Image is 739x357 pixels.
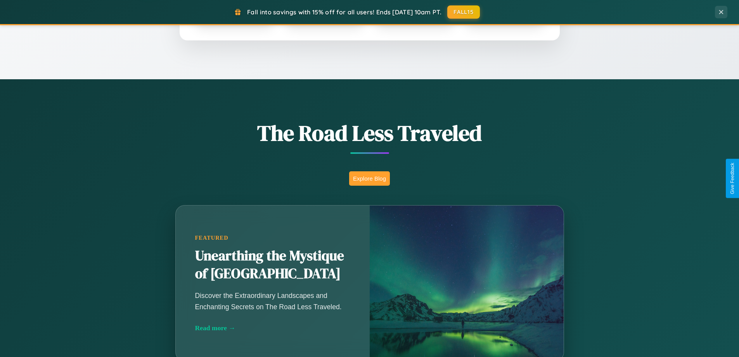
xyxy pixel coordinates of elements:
p: Discover the Extraordinary Landscapes and Enchanting Secrets on The Road Less Traveled. [195,290,350,312]
button: Explore Blog [349,171,390,186]
div: Featured [195,235,350,241]
div: Give Feedback [730,163,735,194]
button: FALL15 [447,5,480,19]
h1: The Road Less Traveled [137,118,602,148]
div: Read more → [195,324,350,332]
span: Fall into savings with 15% off for all users! Ends [DATE] 10am PT. [247,8,441,16]
h2: Unearthing the Mystique of [GEOGRAPHIC_DATA] [195,247,350,283]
